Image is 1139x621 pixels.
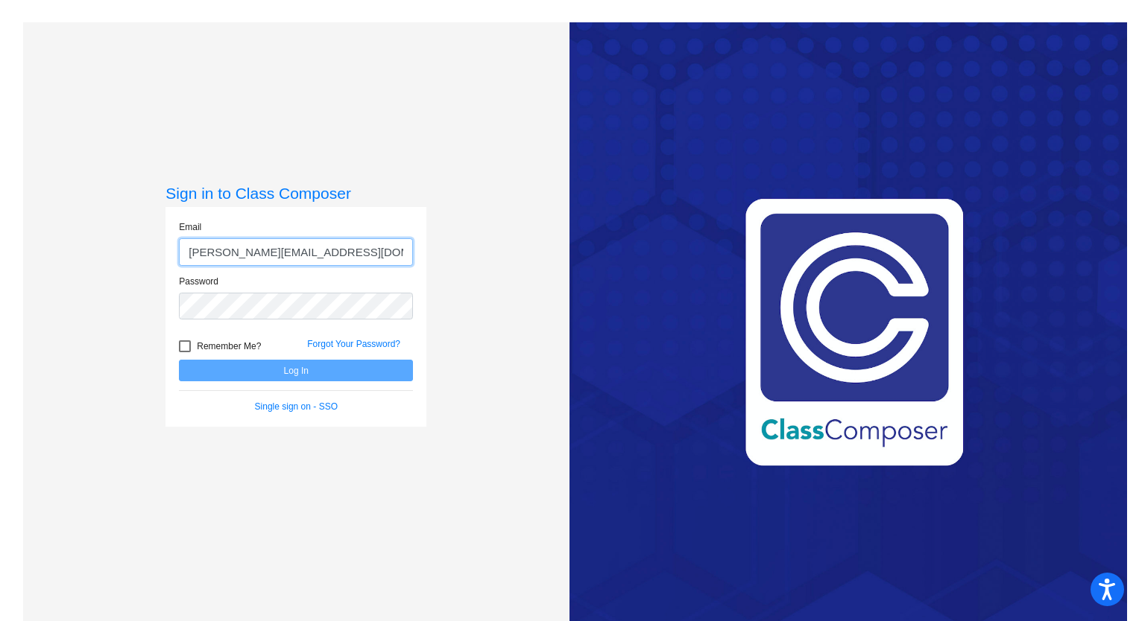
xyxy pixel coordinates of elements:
label: Email [179,220,201,234]
a: Single sign on - SSO [255,401,338,412]
label: Password [179,275,218,288]
a: Forgot Your Password? [307,339,400,349]
button: Log In [179,360,413,381]
span: Remember Me? [197,337,261,355]
h3: Sign in to Class Composer [165,184,426,203]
